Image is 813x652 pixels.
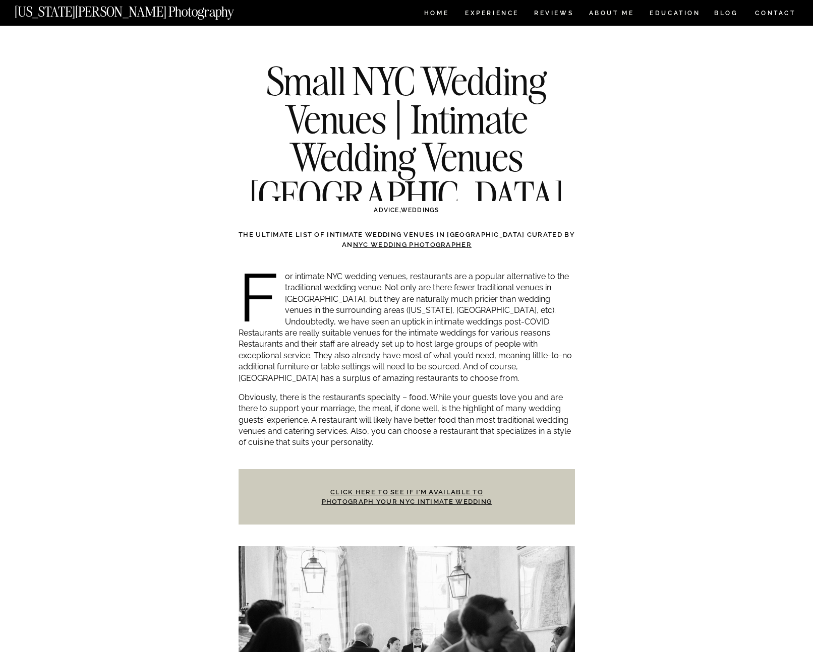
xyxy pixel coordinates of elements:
a: Click here to see if I’m available to [330,488,483,496]
a: ABOUT ME [589,10,634,19]
a: WEDDINGS [401,207,439,214]
p: Obviously, there is the restaurant’s specialty – food. While your guests love you and are there t... [239,392,575,448]
a: BLOG [714,10,738,19]
strong: The Ultimate List of Intimate Wedding Venues in [GEOGRAPHIC_DATA] Curated By an [239,231,575,248]
a: HOME [422,10,451,19]
h3: , [260,206,553,215]
h1: Small NYC Wedding Venues | Intimate Wedding Venues [GEOGRAPHIC_DATA] [223,62,590,214]
a: REVIEWS [534,10,572,19]
a: Experience [465,10,518,19]
p: For intimate NYC wedding venues, restaurants are a popular alternative to the traditional wedding... [239,271,575,384]
a: CONTACT [754,8,796,19]
a: [US_STATE][PERSON_NAME] Photography [15,5,268,14]
a: EDUCATION [649,10,702,19]
a: NYC Wedding Photographer [353,241,472,248]
a: photograph your NYC Intimate Wedding [322,498,492,505]
a: ADVICE [374,207,399,214]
